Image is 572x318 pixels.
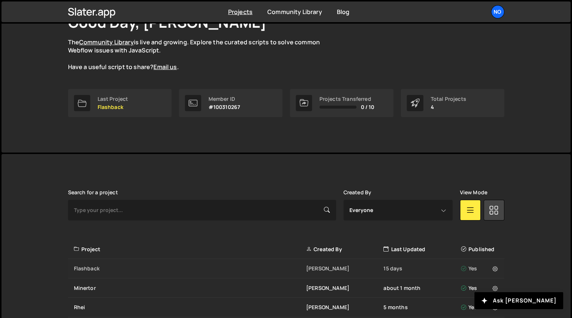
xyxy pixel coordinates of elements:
div: Member ID [209,96,240,102]
div: Yes [461,304,500,311]
div: Total Projects [431,96,466,102]
a: Blog [337,8,350,16]
div: Projects Transferred [319,96,375,102]
label: Search for a project [68,189,118,195]
div: Project [74,246,306,253]
p: The is live and growing. Explore the curated scripts to solve common Webflow issues with JavaScri... [68,38,334,71]
p: Flashback [98,104,128,110]
label: View Mode [460,189,487,195]
a: No [491,5,504,18]
div: 5 months [383,304,461,311]
a: Last Project Flashback [68,89,172,117]
div: Published [461,246,500,253]
div: Last Updated [383,246,461,253]
button: Ask [PERSON_NAME] [474,292,563,309]
a: Community Library [267,8,322,16]
span: 0 / 10 [361,104,375,110]
label: Created By [343,189,372,195]
a: Email us [153,63,177,71]
div: Yes [461,284,500,292]
a: Community Library [79,38,134,46]
p: 4 [431,104,466,110]
div: [PERSON_NAME] [306,265,383,272]
a: Minertor [PERSON_NAME] about 1 month Yes [68,278,504,298]
input: Type your project... [68,200,336,220]
a: Rhei [PERSON_NAME] 5 months Yes [68,298,504,317]
div: Yes [461,265,500,272]
div: Flashback [74,265,306,272]
div: Minertor [74,284,306,292]
div: 15 days [383,265,461,272]
div: Created By [306,246,383,253]
p: #100310267 [209,104,240,110]
div: Rhei [74,304,306,311]
div: about 1 month [383,284,461,292]
div: Last Project [98,96,128,102]
a: Projects [228,8,253,16]
a: Flashback [PERSON_NAME] 15 days Yes [68,259,504,278]
div: [PERSON_NAME] [306,304,383,311]
div: [PERSON_NAME] [306,284,383,292]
